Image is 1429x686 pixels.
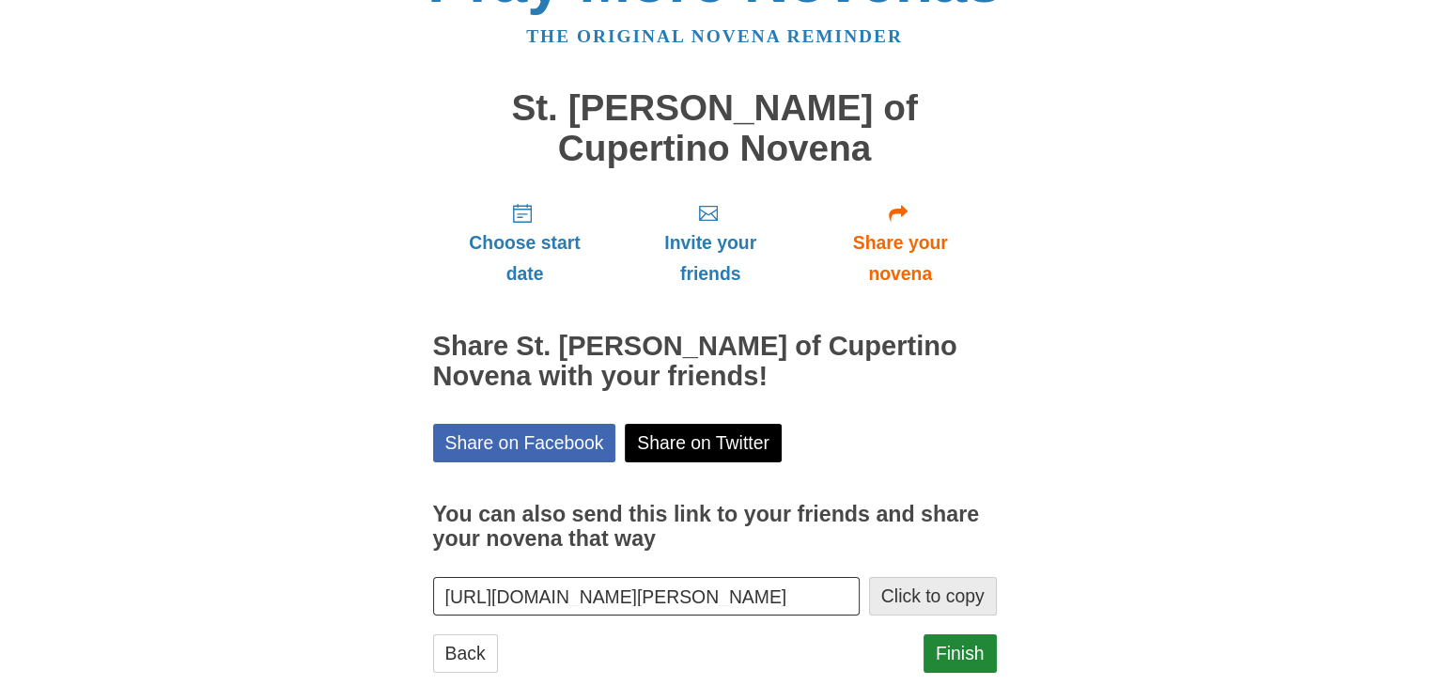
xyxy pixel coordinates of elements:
span: Share your novena [823,227,978,289]
h1: St. [PERSON_NAME] of Cupertino Novena [433,88,997,168]
a: Share on Facebook [433,424,616,462]
a: Share on Twitter [625,424,782,462]
span: Choose start date [452,227,598,289]
a: Share your novena [804,187,997,299]
h3: You can also send this link to your friends and share your novena that way [433,503,997,551]
a: The original novena reminder [526,26,903,46]
a: Invite your friends [616,187,803,299]
h2: Share St. [PERSON_NAME] of Cupertino Novena with your friends! [433,332,997,392]
a: Finish [924,634,997,673]
span: Invite your friends [635,227,784,289]
button: Click to copy [869,577,997,616]
a: Choose start date [433,187,617,299]
a: Back [433,634,498,673]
